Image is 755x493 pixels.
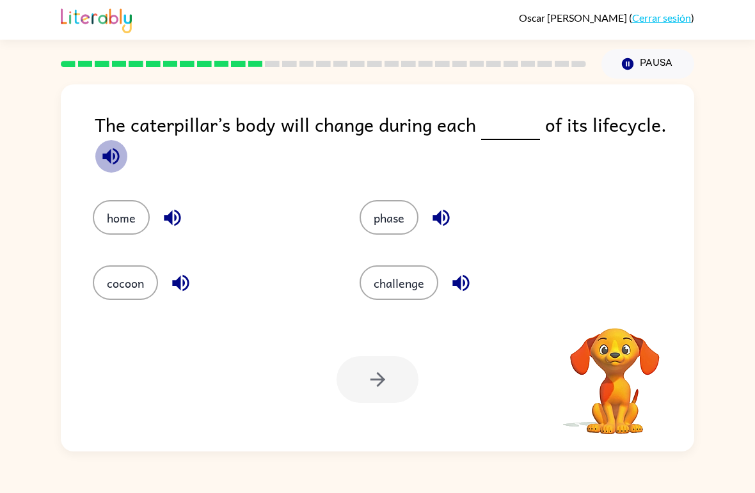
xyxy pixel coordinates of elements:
[61,5,132,33] img: Literably
[551,308,679,436] video: Tu navegador debe admitir la reproducción de archivos .mp4 para usar Literably. Intenta usar otro...
[519,12,694,24] div: ( )
[93,200,150,235] button: home
[601,49,694,79] button: Pausa
[360,265,438,300] button: challenge
[95,110,694,175] div: The caterpillar’s body will change during each of its lifecycle.
[632,12,691,24] a: Cerrar sesión
[360,200,418,235] button: phase
[519,12,629,24] span: Oscar [PERSON_NAME]
[93,265,158,300] button: cocoon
